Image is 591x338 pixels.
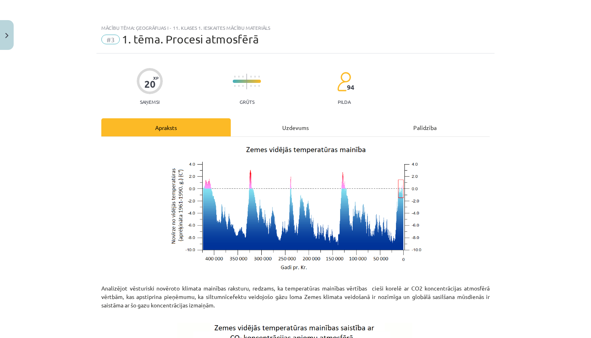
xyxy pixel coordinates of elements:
span: 94 [347,84,354,91]
p: Saņemsi [137,99,163,105]
span: #3 [101,35,120,44]
img: icon-short-line-57e1e144782c952c97e751825c79c345078a6d821885a25fce030b3d8c18986b.svg [234,76,235,78]
p: pilda [338,99,351,105]
img: icon-close-lesson-0947bae3869378f0d4975bcd49f059093ad1ed9edebbc8119c70593378902aed.svg [5,33,8,38]
div: Mācību tēma: Ģeogrāfijas i - 11. klases 1. ieskaites mācību materiāls [101,25,490,31]
span: XP [153,76,158,80]
img: icon-short-line-57e1e144782c952c97e751825c79c345078a6d821885a25fce030b3d8c18986b.svg [234,85,235,87]
p: Grūts [240,99,254,105]
div: Palīdzība [360,118,490,136]
span: 1. tēma. Procesi atmosfērā [122,33,259,46]
div: Apraksts [101,118,231,136]
img: students-c634bb4e5e11cddfef0936a35e636f08e4e9abd3cc4e673bd6f9a4125e45ecb1.svg [337,72,351,92]
div: 20 [144,78,156,90]
div: Uzdevums [231,118,360,136]
p: Analizējot vēsturiski novēroto klimata mainības raksturu, redzams, ka temperatūras mainības vērtī... [101,276,490,318]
